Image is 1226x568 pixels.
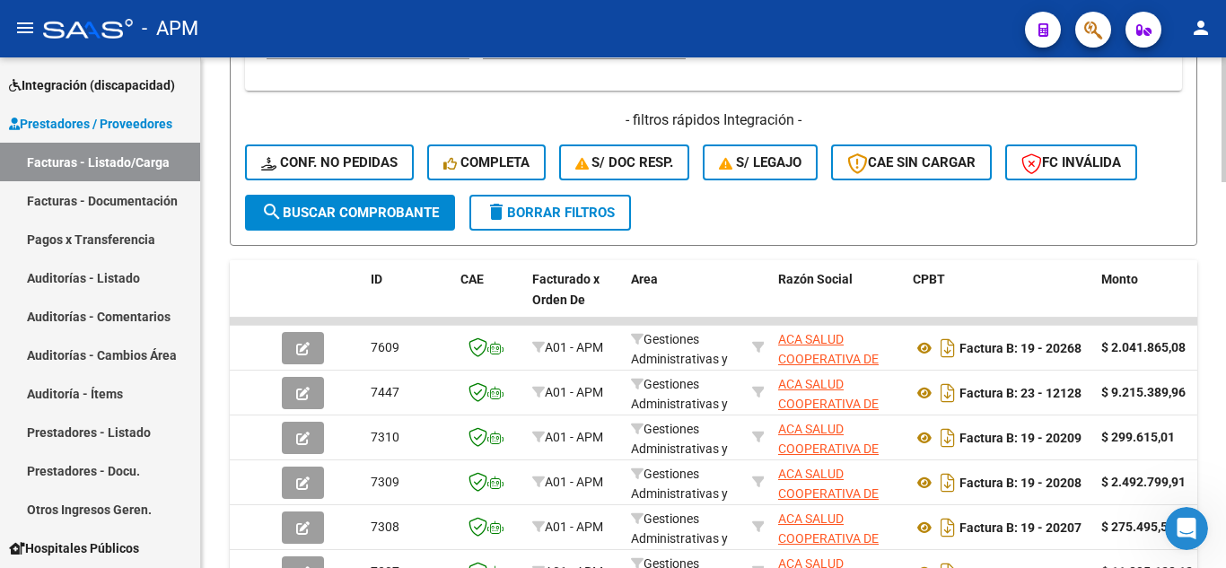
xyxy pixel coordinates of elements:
datatable-header-cell: Area [624,260,745,339]
span: 7308 [371,520,399,534]
div: 30604958640 [778,419,898,457]
span: Borrar Filtros [486,205,615,221]
span: Area [631,272,658,286]
span: Razón Social [778,272,853,286]
strong: Factura B: 19 - 20207 [959,520,1082,535]
mat-icon: menu [14,17,36,39]
datatable-header-cell: CPBT [906,260,1094,339]
span: S/ legajo [719,154,801,170]
span: CPBT [913,272,945,286]
span: A01 - APM [545,475,603,489]
span: Integración (discapacidad) [9,75,175,95]
button: Borrar Filtros [469,195,631,231]
datatable-header-cell: Razón Social [771,260,906,339]
mat-icon: person [1190,17,1212,39]
span: ID [371,272,382,286]
button: FC Inválida [1005,144,1137,180]
strong: $ 299.615,01 [1101,430,1175,444]
i: Descargar documento [936,513,959,542]
span: - APM [142,9,198,48]
span: Buscar Comprobante [261,205,439,221]
i: Descargar documento [936,334,959,363]
span: Gestiones Administrativas y Otros [631,332,728,388]
span: CAE SIN CARGAR [847,154,976,170]
div: 30604958640 [778,509,898,546]
button: Buscar Comprobante [245,195,455,231]
button: S/ legajo [703,144,818,180]
span: CAE [460,272,484,286]
button: CAE SIN CARGAR [831,144,992,180]
strong: Factura B: 19 - 20209 [959,431,1082,445]
span: Gestiones Administrativas y Otros [631,467,728,522]
span: S/ Doc Resp. [575,154,674,170]
span: Prestadores / Proveedores [9,114,172,134]
span: Monto [1101,272,1138,286]
span: Hospitales Públicos [9,538,139,558]
strong: Factura B: 19 - 20268 [959,341,1082,355]
datatable-header-cell: ID [363,260,453,339]
span: ACA SALUD COOPERATIVA DE PRESTACION DE SERVICIOS MEDICO ASISTENCIALES LIMITADA [778,377,889,494]
span: A01 - APM [545,385,603,399]
i: Descargar documento [936,424,959,452]
strong: $ 2.492.799,91 [1101,475,1186,489]
strong: $ 9.215.389,96 [1101,385,1186,399]
datatable-header-cell: Monto [1094,260,1202,339]
h4: - filtros rápidos Integración - [245,110,1182,130]
span: FC Inválida [1021,154,1121,170]
strong: $ 2.041.865,08 [1101,340,1186,354]
button: Completa [427,144,546,180]
datatable-header-cell: CAE [453,260,525,339]
strong: Factura B: 23 - 12128 [959,386,1082,400]
i: Descargar documento [936,379,959,407]
span: A01 - APM [545,430,603,444]
datatable-header-cell: Facturado x Orden De [525,260,624,339]
span: Gestiones Administrativas y Otros [631,422,728,477]
span: Gestiones Administrativas y Otros [631,377,728,433]
button: Conf. no pedidas [245,144,414,180]
button: S/ Doc Resp. [559,144,690,180]
span: ACA SALUD COOPERATIVA DE PRESTACION DE SERVICIOS MEDICO ASISTENCIALES LIMITADA [778,422,889,538]
span: A01 - APM [545,520,603,534]
span: A01 - APM [545,340,603,354]
span: ACA SALUD COOPERATIVA DE PRESTACION DE SERVICIOS MEDICO ASISTENCIALES LIMITADA [778,332,889,449]
strong: $ 275.495,55 [1101,520,1175,534]
span: 7310 [371,430,399,444]
mat-icon: search [261,201,283,223]
i: Descargar documento [936,468,959,497]
strong: Factura B: 19 - 20208 [959,476,1082,490]
div: 30604958640 [778,329,898,367]
span: Completa [443,154,530,170]
div: 30604958640 [778,374,898,412]
div: 30604958640 [778,464,898,502]
span: 7609 [371,340,399,354]
span: 7447 [371,385,399,399]
span: Facturado x Orden De [532,272,600,307]
span: 7309 [371,475,399,489]
span: Conf. no pedidas [261,154,398,170]
iframe: Intercom live chat [1165,507,1208,550]
mat-icon: delete [486,201,507,223]
span: Gestiones Administrativas y Otros [631,511,728,567]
